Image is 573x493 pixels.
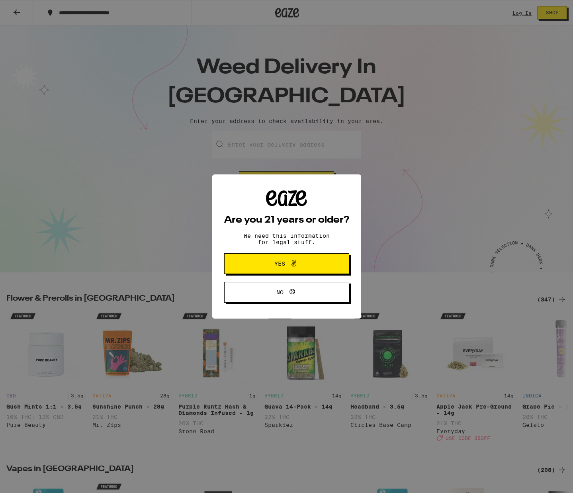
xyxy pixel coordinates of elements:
[276,290,284,295] span: No
[5,6,57,12] span: Hi. Need any help?
[237,233,336,245] p: We need this information for legal stuff.
[274,261,285,266] span: Yes
[224,253,349,274] button: Yes
[224,282,349,303] button: No
[224,215,349,225] h2: Are you 21 years or older?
